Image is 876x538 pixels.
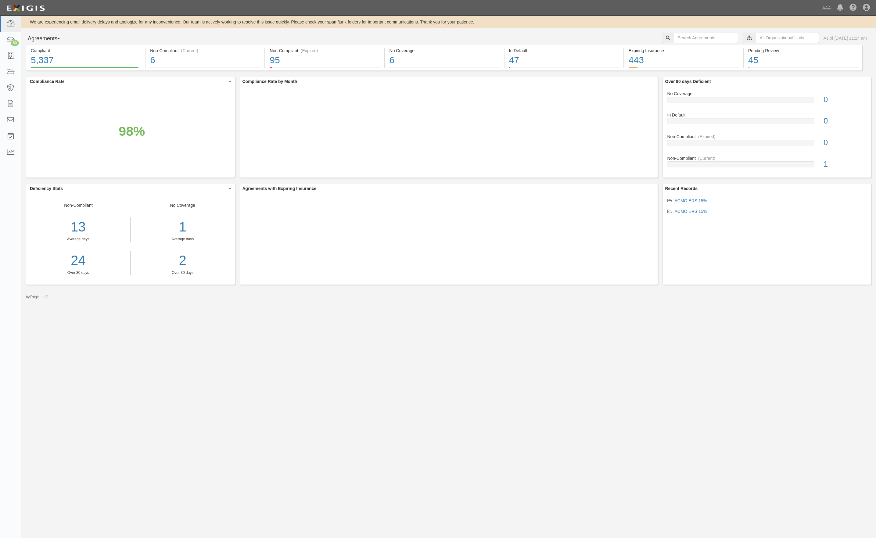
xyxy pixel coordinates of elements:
[26,184,235,193] button: Deficiency Stats
[819,159,871,170] div: 1
[385,67,504,72] a: No Coverage6
[270,54,379,67] div: 95
[744,67,863,72] a: Pending Review45
[509,48,619,54] div: In Default
[698,134,716,140] div: (Expired)
[26,77,235,86] button: Compliance Rate
[181,48,198,54] div: (Current)
[5,3,47,14] img: logo-5460c22ac91f19d4615b14bd174203de0afe785f0fc80cf4dbbc73dc1793850b.png
[31,54,140,67] div: 5,337
[624,67,743,72] a: Expiring Insurance443
[509,54,619,67] div: 47
[26,202,131,275] div: Non-Compliant
[675,198,707,203] a: ACMO ERS 15%
[390,54,499,67] div: 6
[26,33,72,45] button: Agreements
[819,94,871,105] div: 0
[663,112,871,118] div: In Default
[135,237,230,242] div: Average days
[629,54,738,67] div: 443
[629,48,738,54] div: Expiring Insurance
[748,48,858,54] div: Pending Review
[663,91,871,97] div: No Coverage
[135,217,230,237] div: 1
[849,4,857,12] i: Help Center - Complianz
[31,48,140,54] div: Compliant
[26,217,130,237] div: 13
[131,202,235,275] div: No Coverage
[698,155,715,161] div: (Current)
[301,48,318,54] div: (Expired)
[11,40,19,46] div: 50
[145,67,264,72] a: Non-Compliant(Current)6
[667,134,867,155] a: Non-Compliant(Expired)0
[26,295,48,300] small: by
[30,78,227,84] span: Compliance Rate
[26,270,130,275] div: Over 30 days
[26,67,145,72] a: Compliant5,337
[663,134,871,140] div: Non-Compliant
[270,48,379,54] div: Non-Compliant (Expired)
[667,155,867,172] a: Non-Compliant(Current)1
[30,295,48,299] a: Exigis, LLC
[242,186,317,191] b: Agreements with Expiring Insurance
[674,33,738,43] input: Search Agreements
[756,33,819,43] input: All Organizational Units
[390,48,499,54] div: No Coverage
[675,209,707,214] a: ACMO ERS 15%
[26,237,130,242] div: Average days
[665,79,711,84] b: Over 90 days Deficient
[135,251,230,270] a: 2
[26,251,130,270] a: 24
[667,112,867,134] a: In Default0
[150,48,260,54] div: Non-Compliant (Current)
[819,137,871,148] div: 0
[21,19,876,25] div: We are experiencing email delivery delays and apologize for any inconvenience. Our team is active...
[265,67,384,72] a: Non-Compliant(Expired)95
[667,91,867,112] a: No Coverage0
[150,54,260,67] div: 6
[819,2,834,14] a: AAA
[819,116,871,127] div: 0
[824,35,867,41] div: As of [DATE] 11:24 am
[665,186,698,191] b: Recent Records
[242,79,297,84] b: Compliance Rate by Month
[30,185,227,192] span: Deficiency Stats
[663,155,871,161] div: Non-Compliant
[135,270,230,275] div: Over 30 days
[119,122,145,141] div: 98%
[504,67,623,72] a: In Default47
[748,54,858,67] div: 45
